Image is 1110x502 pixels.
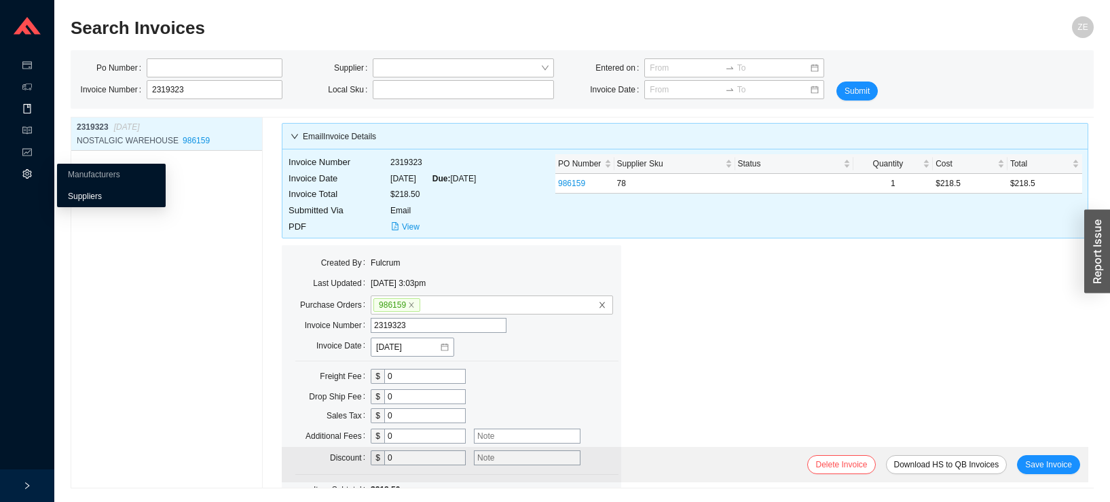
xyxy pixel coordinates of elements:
[22,143,32,164] span: fund
[725,85,735,94] span: swap-right
[391,222,399,232] span: file-pdf
[22,56,32,77] span: credit-card
[327,406,371,425] label: Sales Tax
[305,316,371,335] label: Invoice Number
[432,174,451,183] span: Due:
[845,84,870,98] span: Submit
[288,186,390,202] td: Invoice Total
[853,154,933,174] th: Quantity sortable
[558,157,602,171] span: PO Number
[373,298,420,312] span: 986159
[614,174,735,194] td: 78
[555,154,614,174] th: PO Number sortable
[321,253,371,272] label: Created By
[390,219,420,234] button: file-pdfView
[96,58,147,77] label: Po Number
[288,219,390,235] td: PDF
[309,387,371,406] label: Drop Ship Fee
[390,186,477,202] td: $218.50
[316,336,371,355] label: Invoice Date
[22,99,32,121] span: book
[23,482,31,490] span: right
[71,118,262,151] a: 2319323[DATE]NOSTALGIC WAREHOUSE986159
[886,455,1007,474] button: Download HS to QB Invoices
[390,154,477,171] td: 2319323
[474,429,580,444] input: Note
[22,121,32,143] span: read
[390,202,477,219] td: Email
[725,85,735,94] span: to
[836,82,878,101] button: Submit
[737,61,810,75] input: To
[371,389,384,404] div: $
[894,460,999,469] a: Download HS to QB Invoices
[650,61,722,75] input: From
[183,136,210,145] a: 986159
[614,154,735,174] th: Supplier Sku sortable
[288,154,390,171] td: Invoice Number
[936,157,995,171] span: Cost
[650,83,722,96] input: From
[306,427,371,446] label: Additional Fees
[320,367,371,386] label: Freight Fee
[558,179,585,188] a: 986159
[933,174,1007,194] td: $218.5
[933,154,1007,174] th: Cost sortable
[1007,174,1082,194] td: $218.5
[371,485,400,495] span: $218.50
[68,192,102,201] a: Suppliers
[617,157,722,171] span: Supplier Sku
[590,80,644,99] label: Invoice Date
[725,63,735,73] span: to
[291,132,299,141] span: down
[738,157,840,171] span: Status
[815,458,867,471] span: Delete Invoice
[313,274,371,293] label: Last Updated
[371,256,479,270] div: Fulcrum
[81,80,147,99] label: Invoice Number
[77,136,179,145] span: NOSTALGIC WAREHOUSE
[71,16,838,40] h2: Search Invoices
[371,276,479,290] div: [DATE] 3:03pm
[334,58,373,77] label: Supplier
[1017,455,1080,474] button: Save Invoice
[390,171,477,187] td: [DATE] [DATE]
[807,455,875,474] button: Delete Invoice
[300,295,371,315] label: Purchase Orders
[328,80,373,99] label: Local Sku
[421,298,430,312] input: 986159closeclose
[288,202,390,219] td: Submitted Via
[291,130,1079,143] div: Email Invoice Details
[402,220,420,234] span: View
[856,157,921,171] span: Quantity
[853,174,933,194] td: 1
[288,171,390,187] td: Invoice Date
[737,83,810,96] input: To
[114,122,140,132] span: [DATE]
[1025,458,1072,471] span: Save Invoice
[595,58,644,77] label: Entered on
[1007,154,1082,174] th: Total sortable
[68,170,120,179] a: Manufacturers
[1010,157,1069,171] span: Total
[371,369,384,384] div: $
[77,122,109,132] span: 2319323
[408,302,415,308] span: close
[598,301,606,309] span: close
[376,340,439,354] input: 08/27/2025
[735,154,853,174] th: Status sortable
[1077,16,1088,38] span: ZE
[22,164,32,186] span: setting
[371,429,384,444] div: $
[725,63,735,73] span: swap-right
[371,408,384,423] div: $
